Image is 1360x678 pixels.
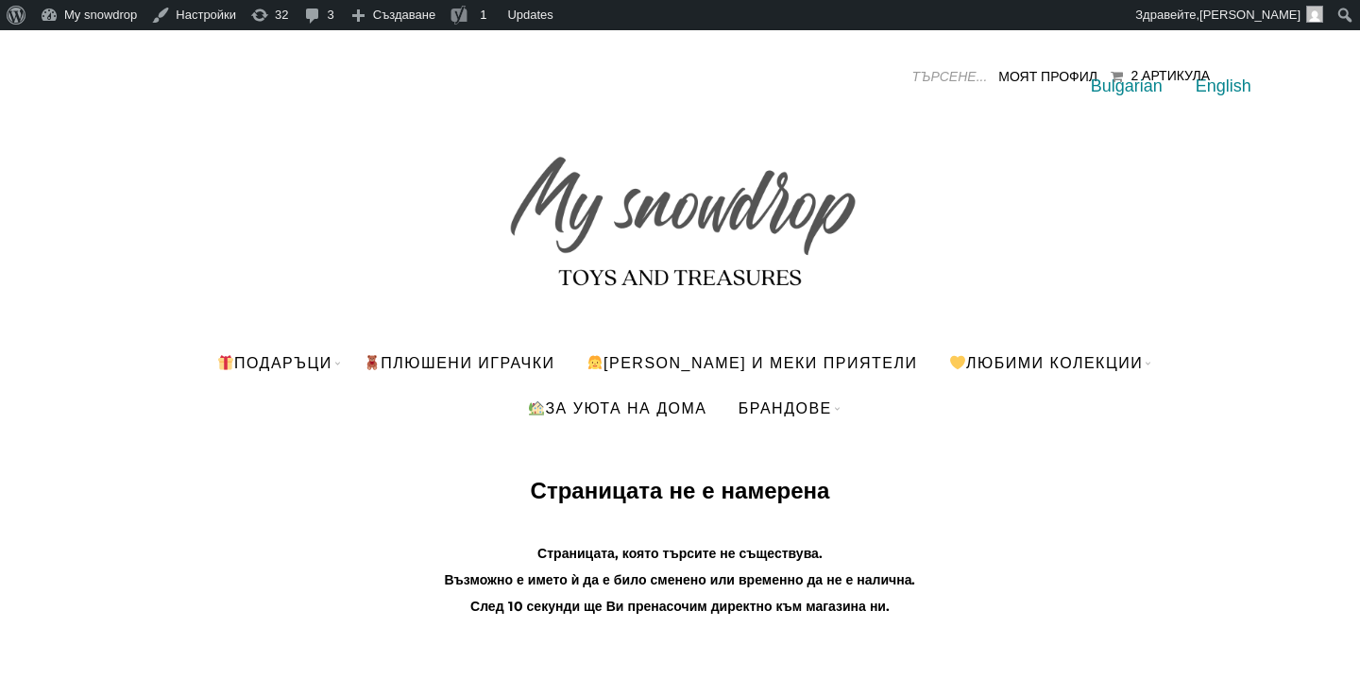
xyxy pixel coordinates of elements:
span: [PERSON_NAME] [1199,8,1300,22]
img: 🎁 [218,355,233,370]
a: English [1196,76,1251,95]
a: Подаръци [203,340,347,385]
a: Bulgarian [1091,76,1163,95]
span: 1 [480,8,486,22]
img: My snowdrop [501,123,859,302]
img: 👧 [587,355,603,370]
img: 💛 [950,355,965,370]
a: БРАНДОВЕ [724,385,846,431]
div: 2 Артикула [1130,68,1210,83]
img: 🧸 [365,355,380,370]
a: [PERSON_NAME] и меки приятели [572,340,932,385]
a: За уюта на дома [514,385,721,431]
a: ПЛЮШЕНИ ИГРАЧКИ [349,340,569,385]
h3: Страницата, която търсите не съществува. Възможно е името ѝ да е било сменено или временно да не ... [132,540,1228,619]
a: Моят Профил [998,69,1097,84]
img: 🏡 [529,400,544,415]
a: Любими Колекции [935,340,1157,385]
a: 2 Артикула [1111,70,1210,83]
h1: Страницата не е намерена [132,478,1228,504]
input: ТЪРСЕНЕ... [845,62,987,91]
